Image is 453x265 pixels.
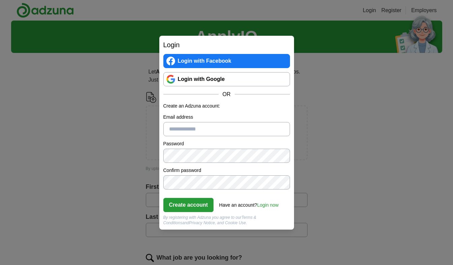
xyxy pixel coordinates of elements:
div: By registering with Adzuna you agree to our and , and Cookie Use. [163,215,290,226]
h2: Login [163,40,290,50]
div: Have an account? [219,198,279,209]
p: Create an Adzuna account: [163,102,290,110]
a: Login now [257,202,279,208]
label: Confirm password [163,167,290,174]
a: Login with Google [163,72,290,86]
span: OR [219,90,235,98]
a: Terms & Conditions [163,215,257,225]
button: Create account [163,198,214,212]
label: Email address [163,114,290,121]
a: Privacy Notice [189,220,215,225]
label: Password [163,140,290,147]
a: Login with Facebook [163,54,290,68]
